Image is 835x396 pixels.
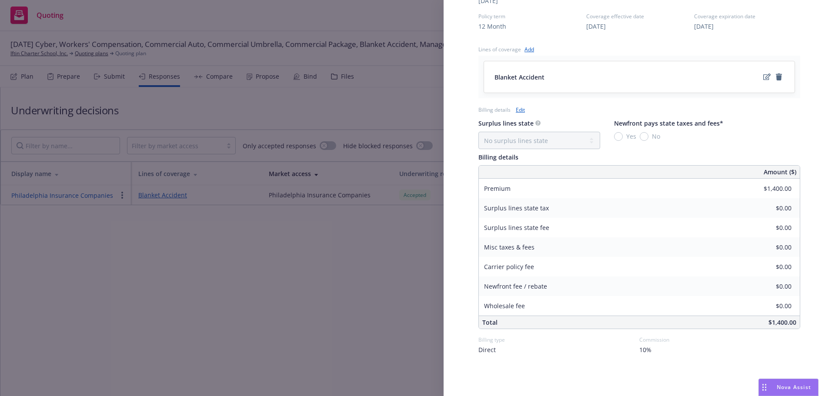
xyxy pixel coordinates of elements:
[478,345,496,354] span: Direct
[484,282,547,290] span: Newfront fee / rebate
[524,45,534,54] a: Add
[762,72,772,82] a: edit
[740,280,797,293] input: 0.00
[740,202,797,215] input: 0.00
[482,318,498,326] span: Total
[484,223,549,232] span: Surplus lines state fee
[494,73,544,82] span: Blanket Accident
[639,336,800,343] div: Commission
[774,72,784,82] a: remove
[478,46,521,53] div: Lines of coverage
[478,106,511,113] div: Billing details
[586,22,606,31] button: [DATE]
[764,167,796,176] span: Amount ($)
[740,241,797,254] input: 0.00
[639,345,651,354] span: 10%
[484,204,549,212] span: Surplus lines state tax
[478,22,506,31] button: 12 Month
[777,383,811,391] span: Nova Assist
[484,184,511,193] span: Premium
[758,379,818,396] button: Nova Assist
[586,13,692,20] span: Coverage effective date
[484,302,525,310] span: Wholesale fee
[484,263,534,271] span: Carrier policy fee
[478,13,584,20] span: Policy term
[759,379,770,396] div: Drag to move
[768,318,796,326] span: $1,400.00
[740,182,797,195] input: 0.00
[478,336,639,343] div: Billing type
[740,299,797,313] input: 0.00
[484,243,534,251] span: Misc taxes & fees
[614,119,723,127] span: Newfront pays state taxes and fees*
[626,132,636,141] span: Yes
[740,260,797,273] input: 0.00
[516,105,525,114] a: Edit
[694,13,800,20] span: Coverage expiration date
[694,22,714,31] button: [DATE]
[740,221,797,234] input: 0.00
[652,132,660,141] span: No
[640,132,648,141] input: No
[478,119,534,127] span: Surplus lines state
[478,153,800,162] div: Billing details
[614,132,623,141] input: Yes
